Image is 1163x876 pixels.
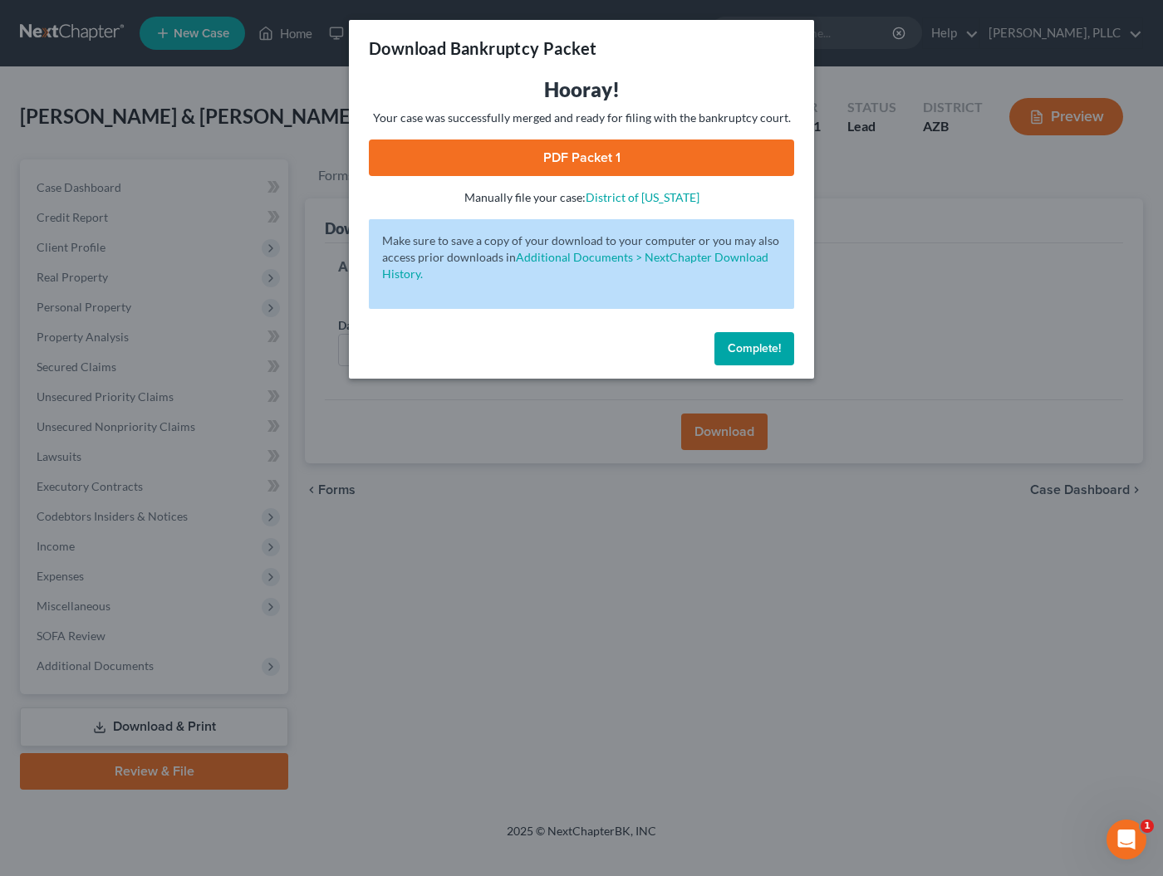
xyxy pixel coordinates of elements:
[1141,820,1154,833] span: 1
[1107,820,1146,859] iframe: Intercom live chat
[369,37,596,60] h3: Download Bankruptcy Packet
[369,139,794,176] a: PDF Packet 1
[369,189,794,206] p: Manually file your case:
[382,232,781,282] p: Make sure to save a copy of your download to your computer or you may also access prior downloads in
[728,341,781,355] span: Complete!
[369,110,794,126] p: Your case was successfully merged and ready for filing with the bankruptcy court.
[586,190,699,204] a: District of [US_STATE]
[714,332,794,365] button: Complete!
[369,76,794,103] h3: Hooray!
[382,250,768,281] a: Additional Documents > NextChapter Download History.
